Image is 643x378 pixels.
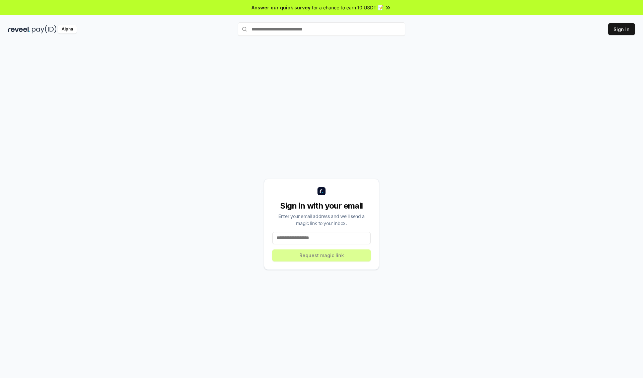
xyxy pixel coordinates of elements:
span: Answer our quick survey [252,4,310,11]
img: pay_id [32,25,57,33]
span: for a chance to earn 10 USDT 📝 [312,4,383,11]
button: Sign In [608,23,635,35]
div: Enter your email address and we’ll send a magic link to your inbox. [272,213,371,227]
img: reveel_dark [8,25,30,33]
img: logo_small [317,187,326,195]
div: Alpha [58,25,77,33]
div: Sign in with your email [272,201,371,211]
